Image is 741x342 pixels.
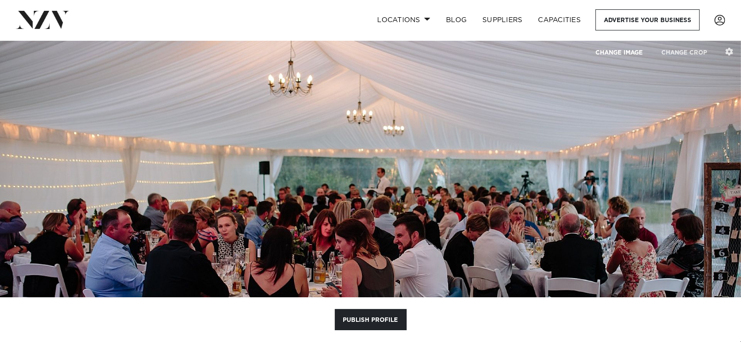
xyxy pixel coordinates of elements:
[595,9,700,30] a: Advertise your business
[369,9,438,30] a: Locations
[587,42,651,63] button: CHANGE IMAGE
[653,42,715,63] button: CHANGE CROP
[438,9,474,30] a: BLOG
[16,11,69,28] img: nzv-logo.png
[531,9,589,30] a: Capacities
[474,9,530,30] a: SUPPLIERS
[335,309,407,330] button: Publish Profile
